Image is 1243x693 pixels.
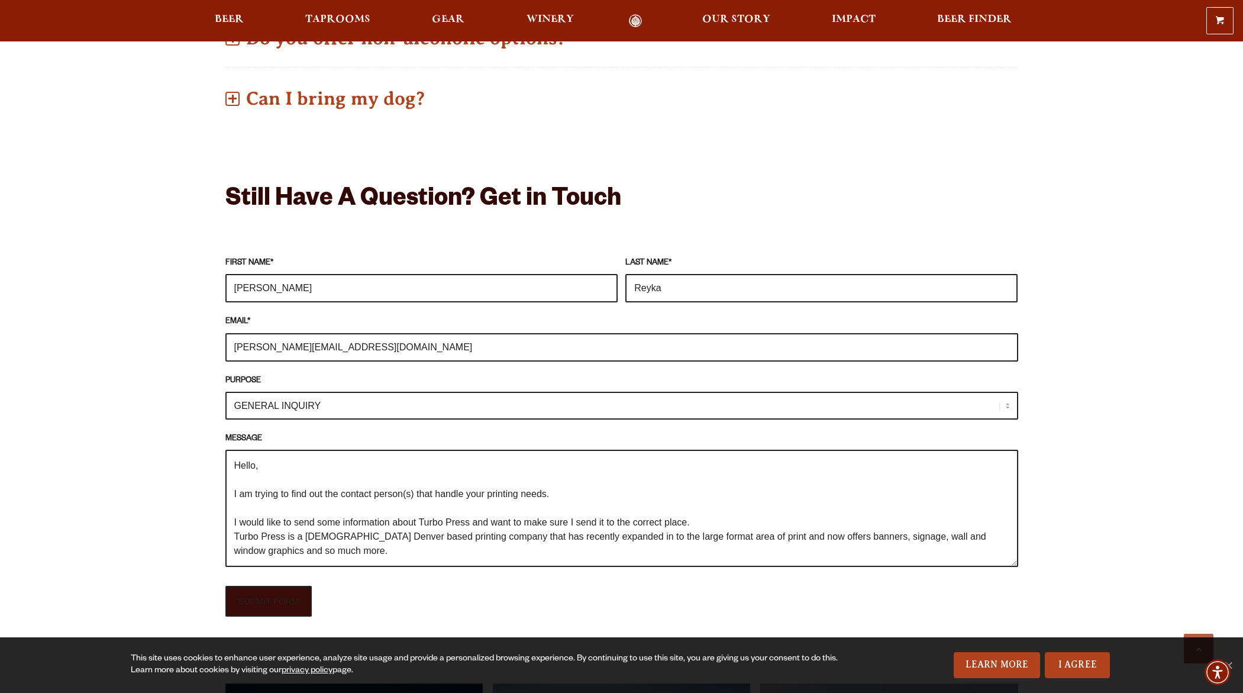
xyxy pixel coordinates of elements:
[282,666,332,676] a: privacy policy
[1184,634,1213,663] a: Scroll to top
[225,315,1018,328] label: EMAIL
[695,14,778,28] a: Our Story
[225,375,1018,388] label: PURPOSE
[207,14,251,28] a: Beer
[247,318,250,326] abbr: required
[298,14,378,28] a: Taprooms
[432,15,464,24] span: Gear
[832,15,876,24] span: Impact
[305,15,370,24] span: Taprooms
[954,652,1041,678] a: Learn More
[215,15,244,24] span: Beer
[1205,659,1231,685] div: Accessibility Menu
[929,14,1019,28] a: Beer Finder
[614,14,658,28] a: Odell Home
[225,186,1018,215] h2: Still Have A Question? Get in Touch
[225,78,1018,120] p: Can I bring my dog?
[225,586,312,617] input: SUBMIT FORM
[519,14,582,28] a: Winery
[131,653,841,677] div: This site uses cookies to enhance user experience, analyze site usage and provide a personalized ...
[424,14,472,28] a: Gear
[702,15,770,24] span: Our Story
[669,259,671,267] abbr: required
[270,259,273,267] abbr: required
[824,14,883,28] a: Impact
[527,15,574,24] span: Winery
[937,15,1012,24] span: Beer Finder
[225,257,618,270] label: FIRST NAME
[1045,652,1110,678] a: I Agree
[625,257,1018,270] label: LAST NAME
[225,433,1018,446] label: MESSAGE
